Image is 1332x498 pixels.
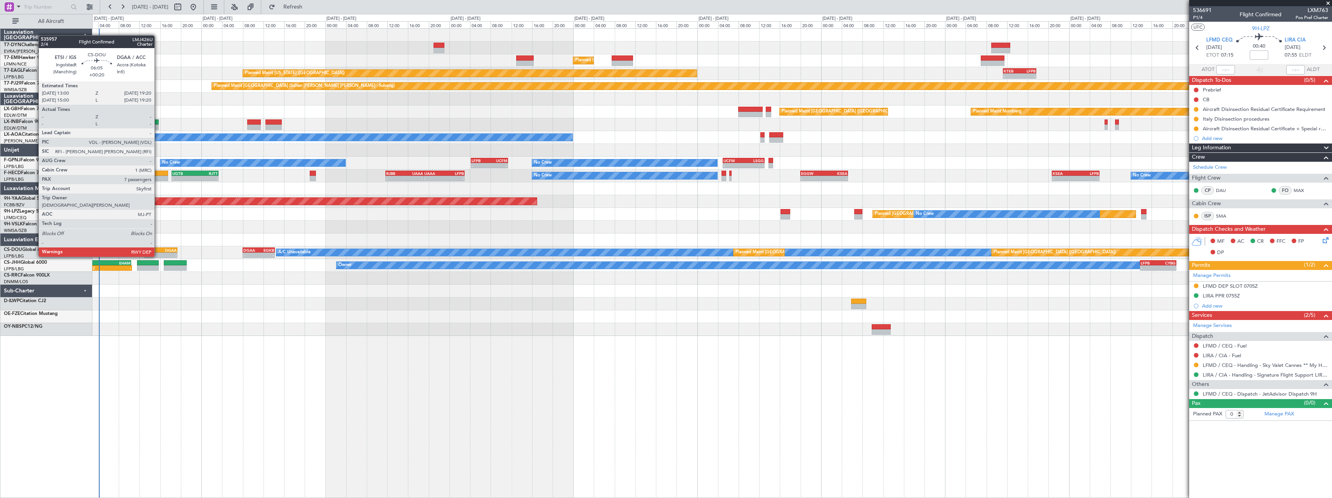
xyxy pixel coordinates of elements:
label: Planned PAX [1193,410,1222,418]
div: [DATE] - [DATE] [451,16,480,22]
a: WMSA/SZB [4,87,27,93]
span: OY-NBS [4,324,22,329]
span: (0/0) [1304,399,1315,407]
a: T7-DYNChallenger 604 [4,43,55,47]
div: UAAA [404,171,423,176]
div: 04:00 [222,21,243,28]
a: LFPB/LBG [4,164,24,169]
a: Schedule Crew [1193,164,1227,171]
input: Trip Number [24,1,68,13]
span: Flight Crew [1192,174,1221,183]
div: - [824,176,847,181]
a: F-HECDFalcon 7X [4,171,42,175]
span: [DATE] [1285,44,1301,52]
span: D-ILWP [4,299,19,303]
a: DAU [1216,187,1233,194]
div: 00:00 [821,21,842,28]
div: - [801,176,824,181]
a: LFPB/LBG [4,253,24,259]
div: 02:17 Z [90,86,108,91]
div: 00:00 [1069,21,1090,28]
div: 12:00 [635,21,656,28]
div: KSEA [824,171,847,176]
div: - [472,163,489,168]
div: Planned Maint Nurnberg [973,106,1022,118]
div: [DATE] - [DATE] [699,16,728,22]
div: CP [1201,186,1214,195]
a: LFMD / CEQ - Handling - Sky Valet Cannes ** My Handling**LFMD / CEQ [1203,362,1328,368]
div: 08:00 [243,21,264,28]
div: - [1020,74,1035,78]
div: 08:00 [739,21,759,28]
span: (0/5) [1304,76,1315,84]
div: KSEA [1053,171,1075,176]
div: UCFM [489,158,507,163]
div: Planned Maint [GEOGRAPHIC_DATA] [575,55,649,66]
a: LX-INBFalcon 900EX EASy II [4,119,65,124]
div: Planned Maint [US_STATE] ([GEOGRAPHIC_DATA]) [245,67,345,79]
div: Flight Confirmed [1240,10,1282,19]
div: 08:00 [615,21,635,28]
div: LFPB [1141,261,1158,265]
div: 20:00 [181,21,201,28]
div: No Crew [916,208,934,220]
span: LIRA CIA [1285,36,1306,44]
div: KTEB [1004,69,1020,73]
a: MAX [1294,187,1311,194]
span: LX-GBH [4,107,21,111]
div: DGAA [161,248,176,252]
div: 16:00 [904,21,924,28]
div: 04:00 [966,21,986,28]
div: 00:00 [449,21,470,28]
a: [PERSON_NAME]/QSA [4,138,50,144]
span: Dispatch To-Dos [1192,76,1231,85]
div: 16:00 [1028,21,1048,28]
div: UCFM [723,158,744,163]
a: LIRA / CIA - Handling - Signature Flight Support LIRA / CIA [1203,372,1328,378]
div: Planned Maint [GEOGRAPHIC_DATA] ([GEOGRAPHIC_DATA]) [735,247,858,258]
div: Prebrief [1203,86,1221,93]
div: - [1158,266,1176,270]
div: No Crew [1133,170,1151,182]
div: - [145,253,161,258]
button: Refresh [265,1,312,13]
span: FFC [1276,238,1285,246]
div: 12:00 [139,21,160,28]
div: Add new [1202,303,1328,309]
div: 12:00 [759,21,780,28]
div: 16:00 [780,21,800,28]
a: 9H-LPZLegacy 500 [4,209,44,214]
div: Add new [1202,135,1328,142]
span: All Aircraft [20,19,82,24]
div: 20:00 [924,21,945,28]
span: 07:55 [1285,52,1297,59]
div: - [1141,266,1158,270]
span: LX-AOA [4,132,22,137]
div: - [172,176,195,181]
a: EDLW/DTM [4,112,27,118]
span: LFMD CEQ [1206,36,1233,44]
div: - [386,176,405,181]
span: CS-RRC [4,273,21,278]
a: 9H-YAAGlobal 5000 [4,196,48,201]
span: T7-DYN [4,43,21,47]
div: 20:00 [429,21,449,28]
div: ISP [1201,212,1214,220]
span: LX-INB [4,119,19,124]
span: CS-JHH [4,260,21,265]
div: Planned [GEOGRAPHIC_DATA] ([GEOGRAPHIC_DATA]) [875,208,985,220]
div: [DATE] - [DATE] [574,16,604,22]
div: - [108,86,125,91]
a: 9H-VSLKFalcon 7X [4,222,44,227]
div: Italy Disinsection procedures [1203,116,1270,122]
div: [DATE] - [DATE] [946,16,976,22]
div: EHAM [106,261,130,265]
div: 08:00 [491,21,511,28]
div: - [444,176,464,181]
span: FP [1298,238,1304,246]
a: DNMM/LOS [4,279,28,285]
div: No Crew [534,157,552,169]
span: [DATE] [1206,44,1222,52]
span: F-HECD [4,171,21,175]
div: - [161,253,176,258]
